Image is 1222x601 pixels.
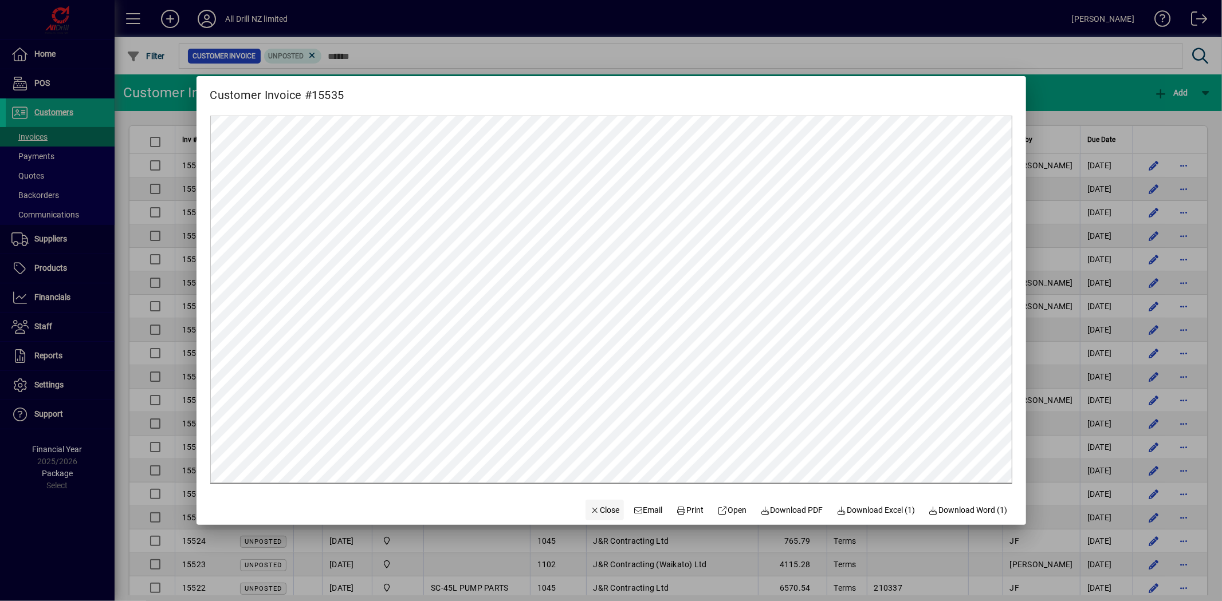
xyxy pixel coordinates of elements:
span: Open [718,504,747,516]
span: Close [590,504,620,516]
a: Open [713,500,752,520]
button: Download Word (1) [924,500,1012,520]
span: Download Word (1) [929,504,1008,516]
span: Print [677,504,704,516]
button: Email [628,500,667,520]
button: Print [672,500,709,520]
h2: Customer Invoice #15535 [197,76,358,104]
button: Close [586,500,624,520]
button: Download Excel (1) [832,500,920,520]
span: Download Excel (1) [837,504,915,516]
span: Download PDF [760,504,823,516]
a: Download PDF [756,500,828,520]
span: Email [633,504,663,516]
